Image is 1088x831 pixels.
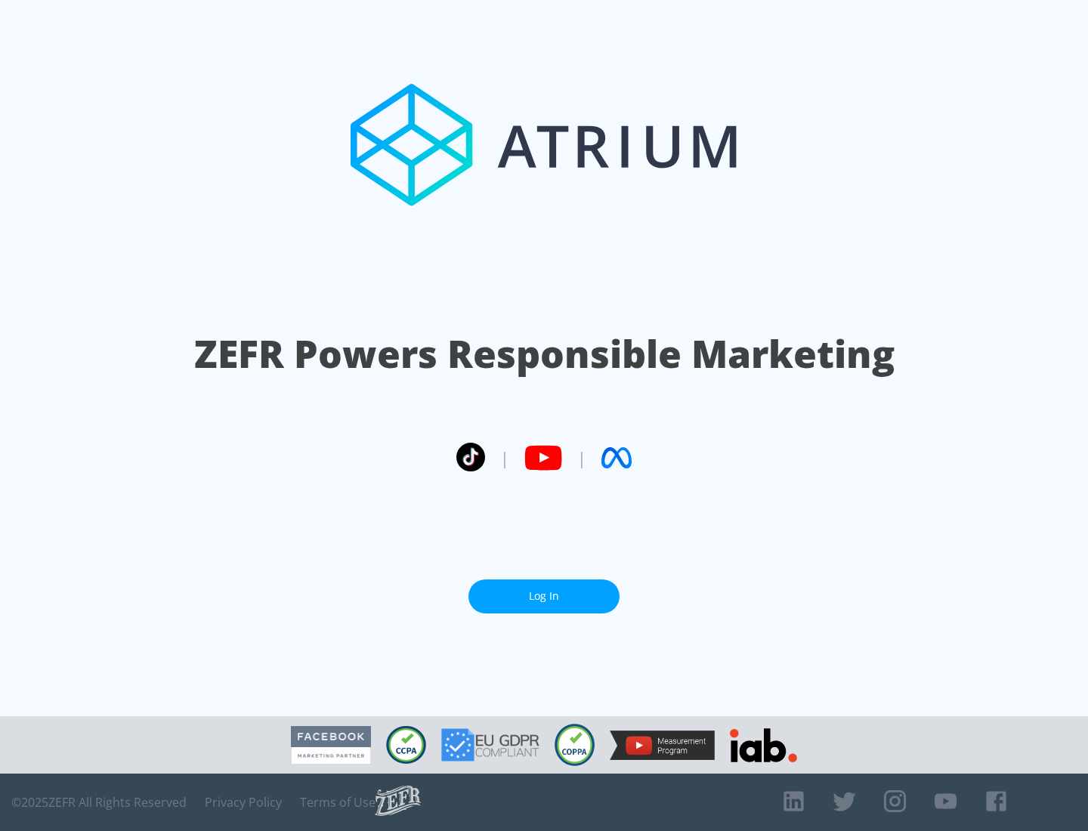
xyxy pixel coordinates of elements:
img: Facebook Marketing Partner [291,726,371,765]
img: IAB [730,728,797,762]
img: YouTube Measurement Program [610,731,715,760]
img: GDPR Compliant [441,728,539,761]
span: | [500,446,509,469]
span: | [577,446,586,469]
a: Terms of Use [300,795,376,810]
img: COPPA Compliant [555,724,595,766]
h1: ZEFR Powers Responsible Marketing [194,328,895,380]
a: Privacy Policy [205,795,282,810]
a: Log In [468,579,620,613]
span: © 2025 ZEFR All Rights Reserved [11,795,187,810]
img: CCPA Compliant [386,726,426,764]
